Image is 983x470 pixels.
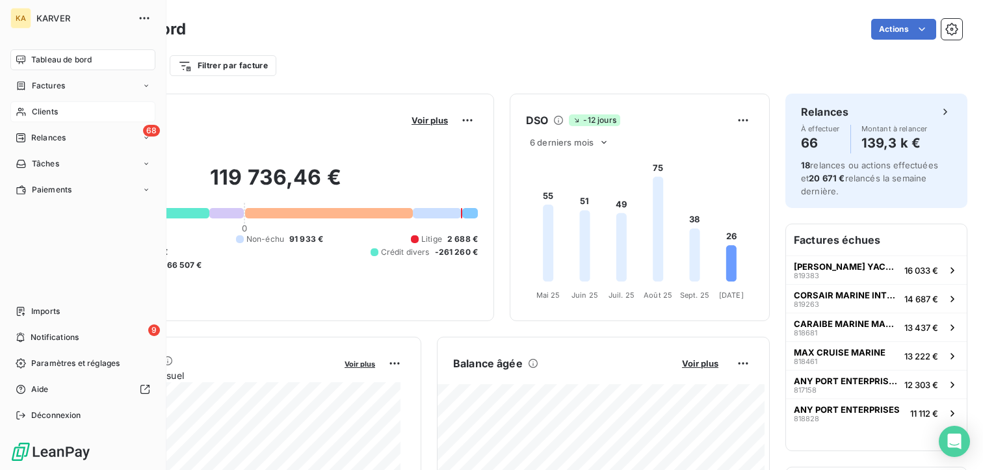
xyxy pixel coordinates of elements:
[453,356,523,371] h6: Balance âgée
[32,80,65,92] span: Factures
[939,426,970,457] div: Open Intercom Messenger
[143,125,160,137] span: 68
[794,404,900,415] span: ANY PORT ENTERPRISES
[794,347,885,358] span: MAX CRUISE MARINE
[530,137,594,148] span: 6 derniers mois
[794,376,899,386] span: ANY PORT ENTERPRISES
[794,386,817,394] span: 817158
[786,341,967,370] button: MAX CRUISE MARINE81846113 222 €
[31,306,60,317] span: Imports
[801,160,810,170] span: 18
[904,265,938,276] span: 16 033 €
[801,133,840,153] h4: 66
[341,358,379,369] button: Voir plus
[31,54,92,66] span: Tableau de bord
[148,324,160,336] span: 9
[571,291,598,300] tspan: Juin 25
[794,329,817,337] span: 818681
[680,291,709,300] tspan: Sept. 25
[36,13,130,23] span: KARVER
[794,319,899,329] span: CARAIBE MARINE MARTINIQUE
[10,8,31,29] div: KA
[786,224,967,255] h6: Factures échues
[10,379,155,400] a: Aide
[73,369,335,382] span: Chiffre d'affaires mensuel
[289,233,323,245] span: 91 933 €
[32,158,59,170] span: Tâches
[421,233,442,245] span: Litige
[31,358,120,369] span: Paramètres et réglages
[801,104,848,120] h6: Relances
[794,415,819,423] span: 818828
[794,358,817,365] span: 818461
[381,246,430,258] span: Crédit divers
[904,380,938,390] span: 12 303 €
[32,106,58,118] span: Clients
[609,291,635,300] tspan: Juil. 25
[794,272,819,280] span: 819383
[904,294,938,304] span: 14 687 €
[31,332,79,343] span: Notifications
[904,351,938,361] span: 13 222 €
[786,398,967,427] button: ANY PORT ENTERPRISES81882811 112 €
[170,55,276,76] button: Filtrer par facture
[786,370,967,398] button: ANY PORT ENTERPRISES81715812 303 €
[861,133,928,153] h4: 139,3 k €
[408,114,452,126] button: Voir plus
[794,300,819,308] span: 819263
[861,125,928,133] span: Montant à relancer
[786,313,967,341] button: CARAIBE MARINE MARTINIQUE81868113 437 €
[31,384,49,395] span: Aide
[32,184,72,196] span: Paiements
[569,114,620,126] span: -12 jours
[10,441,91,462] img: Logo LeanPay
[536,291,560,300] tspan: Mai 25
[719,291,744,300] tspan: [DATE]
[794,261,899,272] span: [PERSON_NAME] YACHT AND MARINE / [PERSON_NAME] MARINE
[31,410,81,421] span: Déconnexion
[644,291,672,300] tspan: Août 25
[447,233,478,245] span: 2 688 €
[904,322,938,333] span: 13 437 €
[526,112,548,128] h6: DSO
[678,358,722,369] button: Voir plus
[242,223,247,233] span: 0
[345,359,375,369] span: Voir plus
[73,164,478,203] h2: 119 736,46 €
[682,358,718,369] span: Voir plus
[809,173,845,183] span: 20 671 €
[786,255,967,284] button: [PERSON_NAME] YACHT AND MARINE / [PERSON_NAME] MARINE81938316 033 €
[412,115,448,125] span: Voir plus
[435,246,478,258] span: -261 260 €
[801,125,840,133] span: À effectuer
[871,19,936,40] button: Actions
[910,408,938,419] span: 11 112 €
[163,259,202,271] span: -66 507 €
[786,284,967,313] button: CORSAIR MARINE INTERNATIONAL CO., LTD81926314 687 €
[31,132,66,144] span: Relances
[246,233,284,245] span: Non-échu
[801,160,938,196] span: relances ou actions effectuées et relancés la semaine dernière.
[794,290,899,300] span: CORSAIR MARINE INTERNATIONAL CO., LTD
